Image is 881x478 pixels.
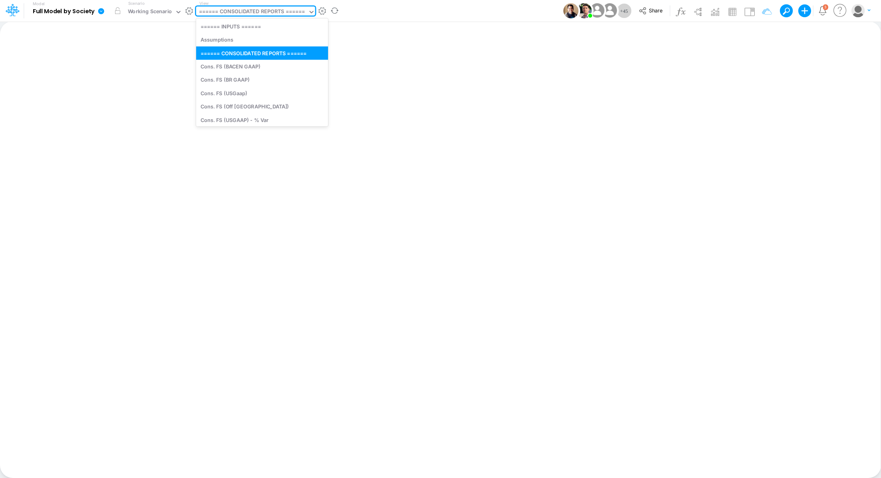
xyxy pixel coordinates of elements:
b: Full Model by Society [33,8,95,15]
div: Cons. FS (Off [GEOGRAPHIC_DATA]) [196,100,328,113]
a: Notifications [818,6,827,15]
div: Cons. FS (USGaap) [196,86,328,100]
div: Cons. FS (BR GAAP) [196,73,328,86]
span: Share [649,7,662,13]
label: Model [33,2,45,6]
div: ====== CONSOLIDATED REPORTS ====== [196,46,328,60]
div: ====== INPUTS ====== [196,20,328,33]
div: Working Scenario [128,8,172,17]
div: 3 unread items [824,5,827,9]
div: Assumptions [196,33,328,46]
div: Cons. FS (USGAAP) - % Var [196,113,328,126]
img: User Image Icon [563,3,579,18]
label: View [199,0,209,6]
img: User Image Icon [601,2,618,20]
label: Scenario [128,0,145,6]
div: ====== CONSOLIDATED REPORTS ====== [199,8,305,17]
div: Cons. FS (BACEN GAAP) [196,60,328,73]
img: User Image Icon [577,3,592,18]
img: User Image Icon [588,2,606,20]
span: + 45 [620,8,628,14]
button: Share [635,5,668,17]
